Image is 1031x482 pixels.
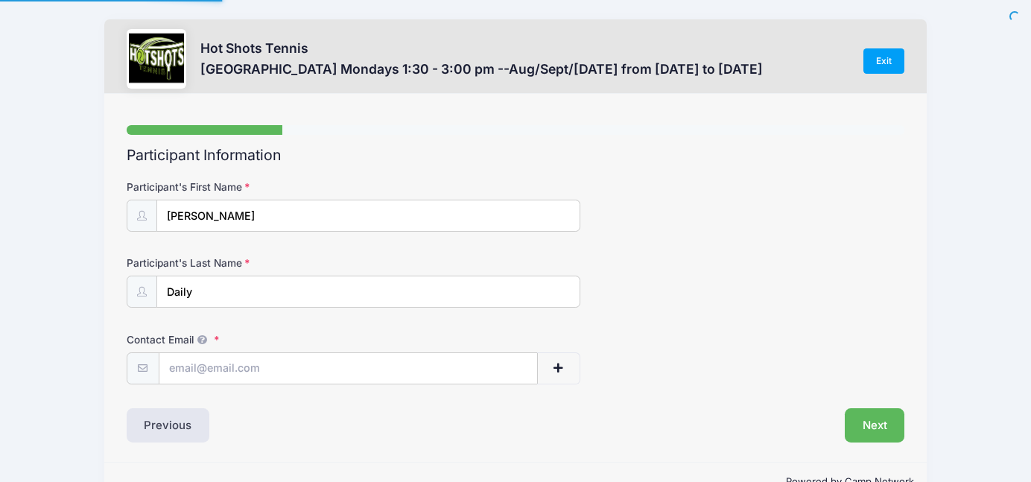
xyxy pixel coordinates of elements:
[200,40,763,56] h3: Hot Shots Tennis
[845,408,905,443] button: Next
[200,61,763,77] h3: [GEOGRAPHIC_DATA] Mondays 1:30 - 3:00 pm --Aug/Sept/[DATE] from [DATE] to [DATE]
[127,256,386,270] label: Participant's Last Name
[127,147,905,164] h2: Participant Information
[194,334,212,346] span: We will send confirmations, payment reminders, and custom email messages to each address listed. ...
[156,200,580,232] input: Participant's First Name
[127,408,210,443] button: Previous
[127,180,386,194] label: Participant's First Name
[863,48,905,74] a: Exit
[159,352,538,384] input: email@email.com
[156,276,580,308] input: Participant's Last Name
[127,332,386,347] label: Contact Email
